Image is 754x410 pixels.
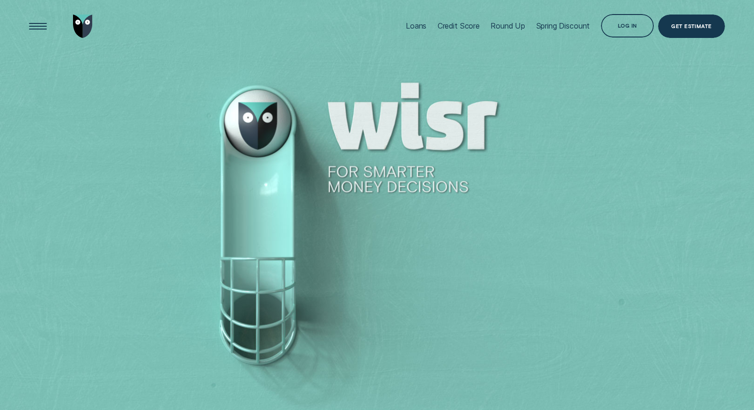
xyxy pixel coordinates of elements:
[438,22,480,30] div: Credit Score
[601,14,654,38] button: Log in
[73,15,93,38] img: Wisr
[536,22,590,30] div: Spring Discount
[490,22,525,30] div: Round Up
[26,15,50,38] button: Open Menu
[658,15,725,38] a: Get Estimate
[406,22,426,30] div: Loans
